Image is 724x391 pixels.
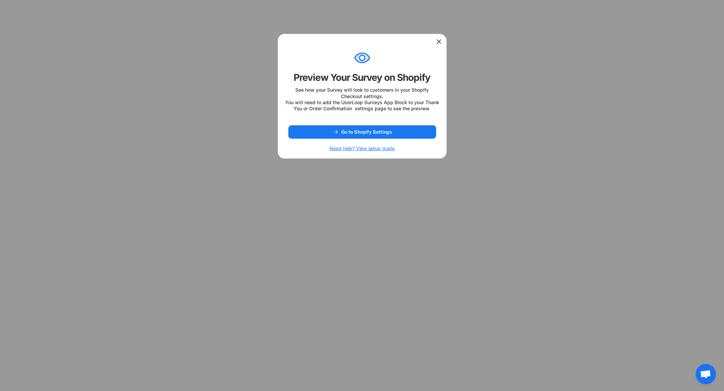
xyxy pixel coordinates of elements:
[288,125,436,139] button: Go to Shopify Settings
[285,87,440,112] div: See how your Survey will look to customers in your Shopify Checkout settings. You will need to ad...
[696,364,716,384] div: Open chat
[294,71,430,84] div: Preview Your Survey on Shopify
[341,130,392,134] span: Go to Shopify Settings
[329,145,395,152] h6: Need help? View setup guide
